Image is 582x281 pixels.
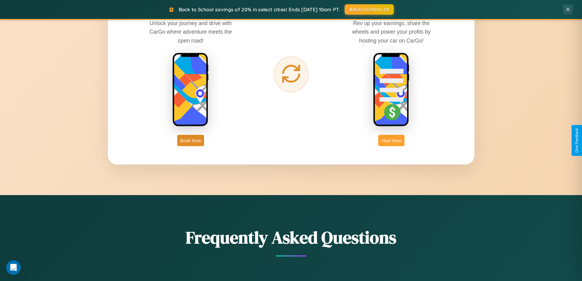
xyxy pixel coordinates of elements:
[6,260,21,275] div: Open Intercom Messenger
[575,128,579,153] div: Give Feedback
[378,135,404,146] button: Host Now
[373,53,410,127] img: host phone
[346,19,437,45] p: Rev up your earnings, share the wheels and power your profits by hosting your car on CarGo!
[177,135,204,146] button: Book Now
[172,53,209,127] img: rent phone
[145,19,236,45] p: Unlock your journey and drive with CarGo where adventure meets the open road!
[179,6,340,13] span: Back to School savings of 20% in select cities! Ends [DATE] 10am PT.
[108,226,474,249] h2: Frequently Asked Questions
[345,4,394,15] button: BACK2SCHOOL20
